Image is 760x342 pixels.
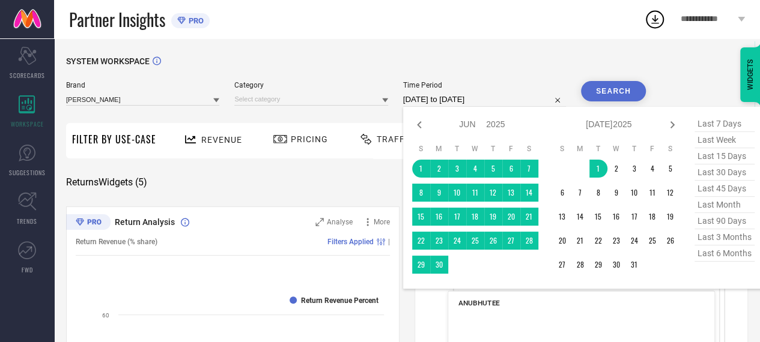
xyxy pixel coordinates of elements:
span: last month [695,197,755,213]
td: Mon Jul 28 2025 [571,256,589,274]
td: Sat Jul 12 2025 [661,184,679,202]
span: last 6 months [695,245,755,262]
td: Thu Jul 17 2025 [625,208,643,226]
td: Tue Jun 24 2025 [448,232,466,250]
text: 60 [102,312,109,319]
span: Revenue [201,135,242,145]
td: Tue Jun 10 2025 [448,184,466,202]
span: SYSTEM WORKSPACE [66,56,150,66]
td: Fri Jul 11 2025 [643,184,661,202]
span: SCORECARDS [10,71,45,80]
td: Fri Jul 18 2025 [643,208,661,226]
td: Mon Jun 23 2025 [430,232,448,250]
td: Sat Jun 07 2025 [520,160,538,178]
td: Sun Jun 29 2025 [412,256,430,274]
td: Sat Jun 14 2025 [520,184,538,202]
span: Filter By Use-Case [72,132,156,146]
td: Wed Jun 18 2025 [466,208,484,226]
span: last 7 days [695,116,755,132]
span: Return Revenue (% share) [76,238,157,246]
span: last 30 days [695,164,755,181]
input: Select category [234,93,388,106]
th: Saturday [520,144,538,154]
span: Traffic [377,134,414,144]
td: Wed Jul 23 2025 [607,232,625,250]
div: Premium [66,214,111,232]
td: Mon Jun 02 2025 [430,160,448,178]
td: Sat Jul 19 2025 [661,208,679,226]
td: Sun Jun 15 2025 [412,208,430,226]
span: Return Analysis [115,217,175,227]
td: Wed Jul 09 2025 [607,184,625,202]
span: last 15 days [695,148,755,164]
span: Category [234,81,388,89]
td: Tue Jul 08 2025 [589,184,607,202]
span: Time Period [403,81,566,89]
td: Thu Jun 05 2025 [484,160,502,178]
td: Thu Jul 03 2025 [625,160,643,178]
td: Fri Jul 25 2025 [643,232,661,250]
th: Thursday [625,144,643,154]
td: Wed Jul 30 2025 [607,256,625,274]
th: Saturday [661,144,679,154]
td: Mon Jul 21 2025 [571,232,589,250]
td: Sun Jun 08 2025 [412,184,430,202]
td: Fri Jun 20 2025 [502,208,520,226]
td: Tue Jun 17 2025 [448,208,466,226]
td: Thu Jul 31 2025 [625,256,643,274]
th: Friday [643,144,661,154]
td: Fri Jul 04 2025 [643,160,661,178]
td: Wed Jun 25 2025 [466,232,484,250]
span: last 45 days [695,181,755,197]
td: Tue Jul 01 2025 [589,160,607,178]
td: Mon Jun 16 2025 [430,208,448,226]
span: Partner Insights [69,7,165,32]
span: last 90 days [695,213,755,229]
span: Brand [66,81,219,89]
div: Next month [665,118,679,132]
th: Monday [430,144,448,154]
td: Sun Jul 27 2025 [553,256,571,274]
div: Previous month [412,118,427,132]
td: Thu Jul 24 2025 [625,232,643,250]
td: Tue Jul 29 2025 [589,256,607,274]
td: Tue Jul 15 2025 [589,208,607,226]
span: Returns Widgets ( 5 ) [66,176,147,188]
button: Search [581,81,646,101]
th: Friday [502,144,520,154]
span: TRENDS [17,217,37,226]
td: Tue Jun 03 2025 [448,160,466,178]
td: Sun Jul 13 2025 [553,208,571,226]
td: Thu Jun 26 2025 [484,232,502,250]
span: ANUBHUTEE [458,299,500,307]
span: WORKSPACE [11,119,44,128]
svg: Zoom [315,218,324,226]
td: Thu Jun 12 2025 [484,184,502,202]
th: Sunday [412,144,430,154]
td: Mon Jul 14 2025 [571,208,589,226]
th: Sunday [553,144,571,154]
span: SUGGESTIONS [9,168,46,177]
span: Pricing [291,134,328,144]
th: Monday [571,144,589,154]
span: Analyse [327,218,353,226]
td: Mon Jun 30 2025 [430,256,448,274]
td: Thu Jul 10 2025 [625,184,643,202]
td: Sat Jul 26 2025 [661,232,679,250]
td: Wed Jul 02 2025 [607,160,625,178]
td: Wed Jul 16 2025 [607,208,625,226]
td: Sun Jul 20 2025 [553,232,571,250]
span: last week [695,132,755,148]
span: Filters Applied [327,238,374,246]
span: | [388,238,390,246]
td: Fri Jun 06 2025 [502,160,520,178]
td: Thu Jun 19 2025 [484,208,502,226]
td: Fri Jun 13 2025 [502,184,520,202]
td: Fri Jun 27 2025 [502,232,520,250]
td: Sun Jun 22 2025 [412,232,430,250]
td: Sat Jun 28 2025 [520,232,538,250]
text: Return Revenue Percent [301,296,378,305]
div: Open download list [644,8,666,30]
span: last 3 months [695,229,755,245]
th: Wednesday [607,144,625,154]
